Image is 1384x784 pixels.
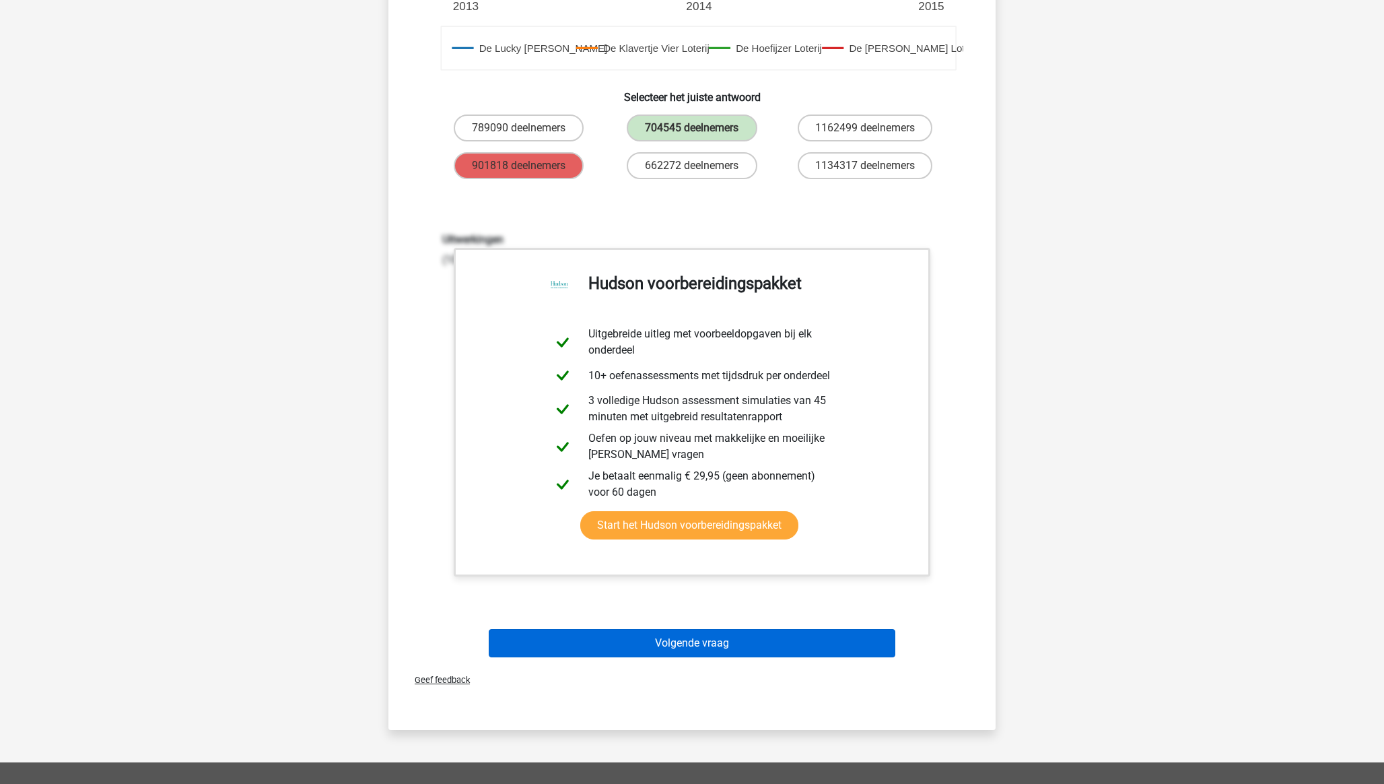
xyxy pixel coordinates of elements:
[432,233,952,267] div: (10000 / 0.011) + (6000 / 0.012))/2 = 704545 deelnemers
[454,152,584,179] label: 901818 deelnemers
[627,152,757,179] label: 662272 deelnemers
[849,42,978,54] text: De [PERSON_NAME] Loterij
[603,42,710,54] text: De Klavertje Vier Loterij
[798,115,932,141] label: 1162499 deelnemers
[489,629,896,657] button: Volgende vraag
[736,42,822,54] text: De Hoefijzer Loterij
[404,675,470,685] span: Geef feedback
[410,80,974,104] h6: Selecteer het juiste antwoord
[627,115,757,141] label: 704545 deelnemers
[479,42,607,54] text: De Lucky [PERSON_NAME]
[580,511,798,540] a: Start het Hudson voorbereidingspakket
[454,115,584,141] label: 789090 deelnemers
[442,233,942,246] h6: Uitwerkingen
[798,152,932,179] label: 1134317 deelnemers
